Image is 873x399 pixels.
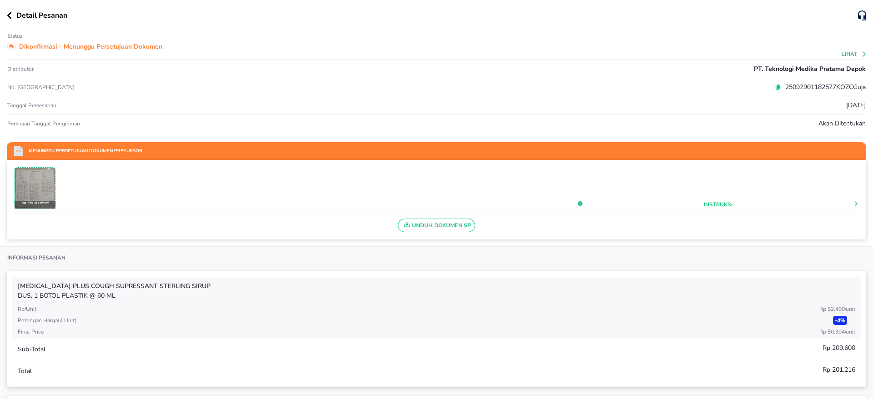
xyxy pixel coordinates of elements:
[781,82,866,92] p: 25092901182577KOZCGuja
[842,51,868,57] button: Lihat
[15,168,55,208] img: Document
[18,344,45,354] p: Sub-Total
[7,102,56,109] p: Tanggal pemesanan
[18,291,855,300] p: DUS, 1 BOTOL PLASTIK @ 60 ML
[19,42,162,51] p: Dikonfirmasi - Menunggu Persetujuan Dokumen
[7,32,23,40] p: Status
[18,316,77,324] p: Potongan harga ( 4 Unit )
[18,328,44,336] p: Final Price
[18,305,36,313] p: Rp/Unit
[819,305,855,313] p: Rp 52.400
[16,10,67,21] p: Detail Pesanan
[845,305,855,313] span: / Unit
[7,120,80,127] p: Perkiraan Tanggal Pengiriman
[15,201,55,209] div: Tap here to preview
[18,281,855,291] p: [MEDICAL_DATA] PLUS COUGH SUPRESSANT Sterling SIRUP
[23,148,142,155] p: Menunggu Persetujuan Dokumen Prekursor
[18,366,32,376] p: Total
[7,65,34,73] p: Distributor
[823,343,855,353] p: Rp 209.600
[398,219,476,232] button: Unduh Dokumen SP
[818,119,866,128] p: Akan ditentukan
[833,316,847,325] p: - 4 %
[823,365,855,374] p: Rp 201.216
[704,200,733,209] button: Instruksi
[754,64,866,74] p: PT. Teknologi Medika Pratama Depok
[7,84,293,91] p: No. [GEOGRAPHIC_DATA]
[7,254,65,261] p: Informasi Pesanan
[819,328,855,336] p: Rp 50.304
[845,328,855,335] span: / Unit
[402,219,472,231] span: Unduh Dokumen SP
[846,100,866,110] p: [DATE]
